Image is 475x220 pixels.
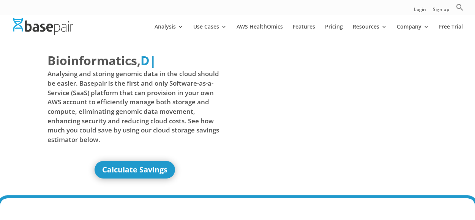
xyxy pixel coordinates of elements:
[353,24,387,42] a: Resources
[150,52,156,69] span: |
[414,7,426,15] a: Login
[439,24,463,42] a: Free Trial
[140,52,150,69] span: D
[397,24,429,42] a: Company
[433,7,449,15] a: Sign up
[325,24,343,42] a: Pricing
[456,3,464,15] a: Search Icon Link
[237,24,283,42] a: AWS HealthOmics
[243,52,417,150] iframe: Basepair - NGS Analysis Simplified
[155,24,183,42] a: Analysis
[293,24,315,42] a: Features
[47,52,140,69] span: Bioinformatics,
[13,18,73,35] img: Basepair
[47,69,222,144] span: Analysing and storing genomic data in the cloud should be easier. Basepair is the first and only ...
[193,24,227,42] a: Use Cases
[95,161,175,179] a: Calculate Savings
[456,3,464,11] svg: Search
